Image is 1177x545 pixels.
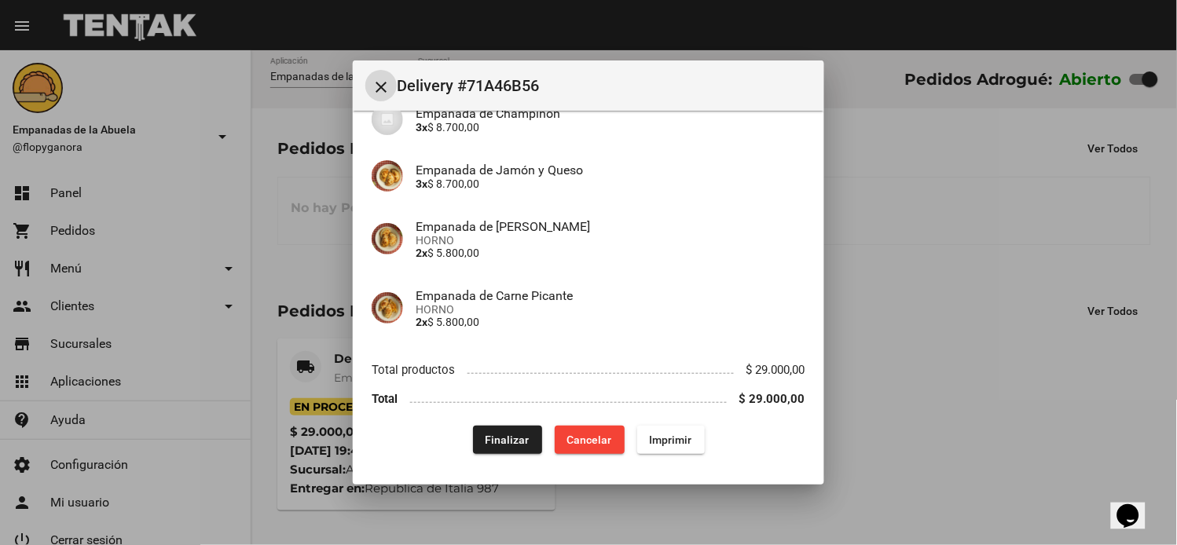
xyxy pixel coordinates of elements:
[365,70,397,101] button: Cerrar
[416,288,805,303] h4: Empanada de Carne Picante
[416,234,805,247] span: HORNO
[416,219,805,234] h4: Empanada de [PERSON_NAME]
[416,316,805,328] p: $ 5.800,00
[372,78,390,97] mat-icon: Cerrar
[372,223,403,254] img: f753fea7-0f09-41b3-9a9e-ddb84fc3b359.jpg
[372,384,805,413] li: Total $ 29.000,00
[416,121,805,134] p: $ 8.700,00
[1111,482,1161,529] iframe: chat widget
[416,163,805,177] h4: Empanada de Jamón y Queso
[650,433,692,446] span: Imprimir
[416,316,427,328] b: 2x
[416,177,427,190] b: 3x
[416,247,427,259] b: 2x
[555,426,625,454] button: Cancelar
[372,355,805,384] li: Total productos $ 29.000,00
[416,303,805,316] span: HORNO
[416,177,805,190] p: $ 8.700,00
[473,426,542,454] button: Finalizar
[486,433,530,446] span: Finalizar
[637,426,705,454] button: Imprimir
[372,292,403,324] img: 244b8d39-ba06-4741-92c7-e12f1b13dfde.jpg
[416,121,427,134] b: 3x
[416,106,805,121] h4: Empanada de Champiñon
[372,160,403,192] img: 72c15bfb-ac41-4ae4-a4f2-82349035ab42.jpg
[416,247,805,259] p: $ 5.800,00
[372,104,403,135] img: 07c47add-75b0-4ce5-9aba-194f44787723.jpg
[397,73,812,98] span: Delivery #71A46B56
[567,433,612,446] span: Cancelar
